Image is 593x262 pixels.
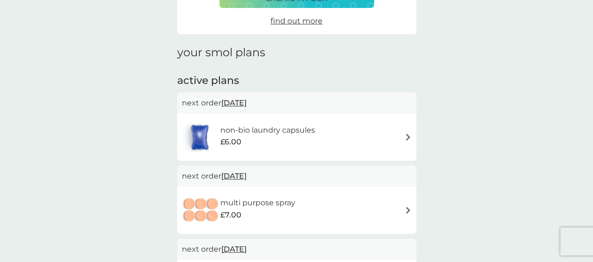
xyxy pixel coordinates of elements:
a: find out more [270,15,323,27]
span: £6.00 [220,136,241,148]
h6: non-bio laundry capsules [220,124,315,136]
span: [DATE] [221,94,247,112]
span: £7.00 [220,209,241,221]
img: arrow right [405,207,412,214]
img: arrow right [405,134,412,141]
span: find out more [270,16,323,25]
h6: multi purpose spray [220,197,295,209]
p: next order [182,243,412,255]
span: [DATE] [221,240,247,258]
p: next order [182,97,412,109]
img: non-bio laundry capsules [182,121,218,154]
p: next order [182,170,412,182]
h2: active plans [177,74,416,88]
span: [DATE] [221,167,247,185]
img: multi purpose spray [182,194,220,227]
h1: your smol plans [177,46,416,60]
